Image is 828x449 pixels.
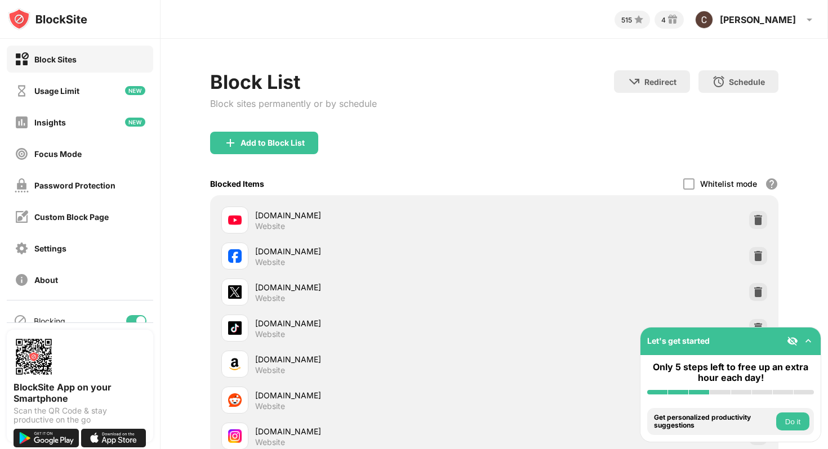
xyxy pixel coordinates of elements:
img: favicons [228,393,242,407]
img: reward-small.svg [666,13,679,26]
img: favicons [228,321,242,335]
div: Redirect [644,77,676,87]
div: 4 [661,16,666,24]
div: Custom Block Page [34,212,109,222]
img: focus-off.svg [15,147,29,161]
div: [PERSON_NAME] [720,14,796,25]
div: 515 [621,16,632,24]
div: [DOMAIN_NAME] [255,209,494,221]
img: eye-not-visible.svg [787,335,798,347]
div: Website [255,221,285,231]
div: [DOMAIN_NAME] [255,353,494,365]
div: [DOMAIN_NAME] [255,245,494,257]
img: customize-block-page-off.svg [15,210,29,224]
div: Blocked Items [210,179,264,188]
div: Block sites permanently or by schedule [210,98,377,109]
div: Usage Limit [34,86,79,96]
div: Website [255,329,285,339]
img: new-icon.svg [125,118,145,127]
img: time-usage-off.svg [15,84,29,98]
img: block-on.svg [15,52,29,66]
div: Let's get started [647,336,710,345]
img: about-off.svg [15,273,29,287]
div: Whitelist mode [700,179,757,188]
img: options-page-qr-code.png [14,336,54,377]
div: Password Protection [34,181,115,190]
img: logo-blocksite.svg [8,8,87,30]
img: get-it-on-google-play.svg [14,429,79,447]
div: [DOMAIN_NAME] [255,425,494,437]
div: Only 5 steps left to free up an extra hour each day! [647,362,814,383]
div: Insights [34,118,66,127]
img: favicons [228,429,242,443]
img: blocking-icon.svg [14,314,27,327]
div: Block List [210,70,377,93]
div: Website [255,293,285,303]
div: BlockSite App on your Smartphone [14,381,146,404]
img: photo.jpg [695,11,713,29]
div: [DOMAIN_NAME] [255,281,494,293]
img: favicons [228,249,242,263]
img: omni-setup-toggle.svg [803,335,814,347]
img: favicons [228,285,242,299]
div: Focus Mode [34,149,82,159]
div: Settings [34,244,66,253]
div: Schedule [729,77,765,87]
div: Website [255,437,285,447]
img: download-on-the-app-store.svg [81,429,146,447]
div: Get personalized productivity suggestions [654,414,773,430]
div: Website [255,365,285,375]
img: points-small.svg [632,13,646,26]
div: Website [255,401,285,411]
img: favicons [228,357,242,371]
div: [DOMAIN_NAME] [255,317,494,329]
img: favicons [228,213,242,227]
div: Website [255,257,285,267]
img: password-protection-off.svg [15,178,29,192]
img: insights-off.svg [15,115,29,129]
div: About [34,275,58,285]
button: Do it [776,412,809,430]
img: new-icon.svg [125,86,145,95]
img: settings-off.svg [15,241,29,255]
div: Add to Block List [241,138,305,147]
div: Block Sites [34,55,77,64]
div: [DOMAIN_NAME] [255,389,494,401]
div: Scan the QR Code & stay productive on the go [14,406,146,424]
div: Blocking [34,316,65,326]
